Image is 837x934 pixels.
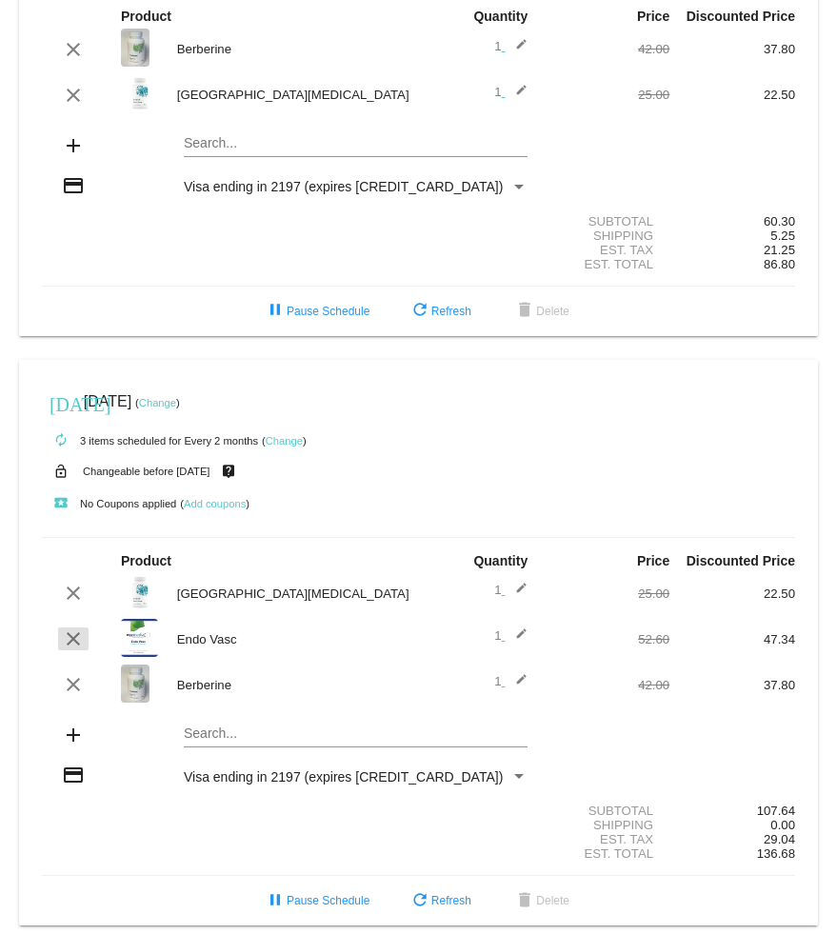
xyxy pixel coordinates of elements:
[62,84,85,107] mat-icon: clear
[494,583,528,597] span: 1
[544,88,669,102] div: 25.00
[184,179,503,194] span: Visa ending in 2197 (expires [CREDIT_CARD_DATA])
[494,674,528,688] span: 1
[184,769,528,785] mat-select: Payment Method
[757,846,795,861] span: 136.68
[544,632,669,646] div: 52.60
[168,88,419,102] div: [GEOGRAPHIC_DATA][MEDICAL_DATA]
[42,435,258,447] small: 3 items scheduled for Every 2 months
[266,435,303,447] a: Change
[544,846,669,861] div: Est. Total
[544,832,669,846] div: Est. Tax
[764,832,795,846] span: 29.04
[121,74,159,112] img: Stress-B-Complex-label-v2.png
[513,300,536,323] mat-icon: delete
[139,397,176,408] a: Change
[62,582,85,605] mat-icon: clear
[544,586,669,601] div: 25.00
[264,894,369,907] span: Pause Schedule
[62,764,85,786] mat-icon: credit_card
[669,804,795,818] div: 107.64
[83,466,210,477] small: Changeable before [DATE]
[262,435,307,447] small: ( )
[505,84,528,107] mat-icon: edit
[505,627,528,650] mat-icon: edit
[168,678,419,692] div: Berberine
[505,582,528,605] mat-icon: edit
[544,678,669,692] div: 42.00
[121,9,171,24] strong: Product
[62,38,85,61] mat-icon: clear
[184,498,246,509] a: Add coupons
[770,229,795,243] span: 5.25
[544,229,669,243] div: Shipping
[544,804,669,818] div: Subtotal
[121,573,159,611] img: Stress-B-Complex-label-v2.png
[121,553,171,568] strong: Product
[264,890,287,913] mat-icon: pause
[637,553,669,568] strong: Price
[62,627,85,650] mat-icon: clear
[494,85,528,99] span: 1
[184,769,503,785] span: Visa ending in 2197 (expires [CREDIT_CARD_DATA])
[505,38,528,61] mat-icon: edit
[498,884,585,918] button: Delete
[184,179,528,194] mat-select: Payment Method
[669,632,795,646] div: 47.34
[121,29,149,67] img: Berberine-label-scaled-e1662645620683.jpg
[50,492,72,515] mat-icon: local_play
[62,673,85,696] mat-icon: clear
[544,818,669,832] div: Shipping
[637,9,669,24] strong: Price
[687,553,795,568] strong: Discounted Price
[217,459,240,484] mat-icon: live_help
[770,818,795,832] span: 0.00
[168,632,419,646] div: Endo Vasc
[409,894,471,907] span: Refresh
[393,294,487,328] button: Refresh
[62,174,85,197] mat-icon: credit_card
[50,391,72,414] mat-icon: [DATE]
[513,305,569,318] span: Delete
[764,257,795,271] span: 86.80
[669,88,795,102] div: 22.50
[544,42,669,56] div: 42.00
[544,257,669,271] div: Est. Total
[50,429,72,452] mat-icon: autorenew
[544,243,669,257] div: Est. Tax
[409,300,431,323] mat-icon: refresh
[249,294,385,328] button: Pause Schedule
[498,294,585,328] button: Delete
[249,884,385,918] button: Pause Schedule
[121,619,158,657] img: Endo-Vasc-label.png
[62,134,85,157] mat-icon: add
[184,726,528,742] input: Search...
[473,553,528,568] strong: Quantity
[135,397,180,408] small: ( )
[513,894,569,907] span: Delete
[669,42,795,56] div: 37.80
[121,665,149,703] img: Berberine-label-scaled-e1662645620683.jpg
[180,498,249,509] small: ( )
[669,214,795,229] div: 60.30
[513,890,536,913] mat-icon: delete
[669,678,795,692] div: 37.80
[168,42,419,56] div: Berberine
[494,628,528,643] span: 1
[393,884,487,918] button: Refresh
[494,39,528,53] span: 1
[50,459,72,484] mat-icon: lock_open
[168,586,419,601] div: [GEOGRAPHIC_DATA][MEDICAL_DATA]
[409,305,471,318] span: Refresh
[473,9,528,24] strong: Quantity
[62,724,85,746] mat-icon: add
[264,305,369,318] span: Pause Schedule
[505,673,528,696] mat-icon: edit
[264,300,287,323] mat-icon: pause
[764,243,795,257] span: 21.25
[669,586,795,601] div: 22.50
[544,214,669,229] div: Subtotal
[42,498,176,509] small: No Coupons applied
[687,9,795,24] strong: Discounted Price
[184,136,528,151] input: Search...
